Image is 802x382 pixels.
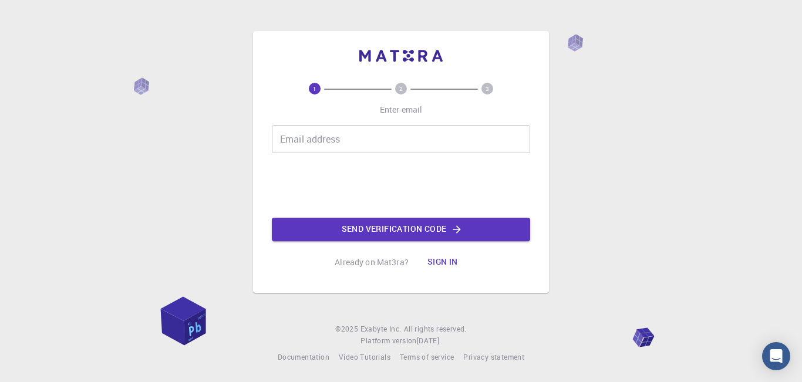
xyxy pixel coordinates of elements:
span: Platform version [360,335,416,347]
a: Video Tutorials [339,351,390,363]
span: Privacy statement [463,352,524,361]
text: 2 [399,84,403,93]
a: Exabyte Inc. [360,323,402,335]
p: Already on Mat3ra? [335,256,409,268]
a: Documentation [278,351,329,363]
span: Documentation [278,352,329,361]
text: 3 [486,84,489,93]
iframe: reCAPTCHA [312,163,490,208]
span: Video Tutorials [339,352,390,361]
span: Exabyte Inc. [360,324,402,333]
a: Privacy statement [463,351,524,363]
button: Send verification code [272,218,530,241]
span: Terms of service [400,352,454,361]
span: All rights reserved. [404,323,467,335]
button: Sign in [418,251,467,274]
span: © 2025 [335,323,360,335]
div: Open Intercom Messenger [762,342,790,370]
text: 1 [313,84,316,93]
p: Enter email [380,104,423,116]
span: [DATE] . [417,336,442,345]
a: Terms of service [400,351,454,363]
a: [DATE]. [417,335,442,347]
